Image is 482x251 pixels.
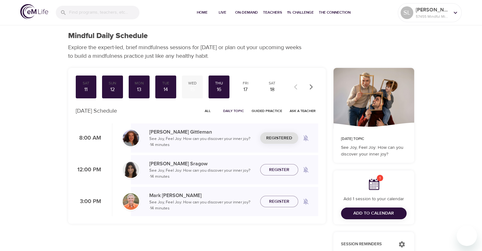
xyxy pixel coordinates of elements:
[269,198,289,206] span: Register
[341,136,407,142] p: [DATE] Topic
[223,108,244,114] span: Daily Topic
[20,4,48,19] img: logo
[221,106,247,116] button: Daily Topic
[319,9,350,16] span: The Connection
[131,81,147,86] div: Mon
[298,194,313,209] span: Remind me when a class goes live every Thursday at 3:00 PM
[238,86,254,93] div: 17
[149,168,255,180] p: See Joy, Feel Joy: How can you discover your inner joy? · 14 minutes
[341,144,407,158] p: See Joy, Feel Joy: How can you discover your inner joy?
[105,81,120,86] div: Sun
[131,86,147,93] div: 13
[298,130,313,146] span: Remind me when a class goes live every Thursday at 8:00 AM
[260,196,298,208] button: Register
[123,130,139,146] img: Cindy2%20031422%20blue%20filter%20hi-res.jpg
[298,162,313,177] span: Remind me when a class goes live every Thursday at 12:00 PM
[68,43,306,60] p: Explore the expert-led, brief mindfulness sessions for [DATE] or plan out your upcoming weeks to ...
[263,9,282,16] span: Teachers
[69,6,139,19] input: Find programs, teachers, etc...
[287,9,314,16] span: 1% Challenge
[149,199,255,212] p: See Joy, Feel Joy: How can you discover your inner joy? · 14 minutes
[416,6,449,14] p: [PERSON_NAME]
[341,196,407,202] p: Add 1 session to your calendar
[260,164,298,176] button: Register
[215,9,230,16] span: Live
[149,192,255,199] p: Mark [PERSON_NAME]
[290,108,316,114] span: Ask a Teacher
[123,193,139,210] img: Mark_Pirtle-min.jpg
[68,31,148,41] h1: Mindful Daily Schedule
[195,9,210,16] span: Home
[341,241,392,248] p: Session Reminders
[149,128,255,136] p: [PERSON_NAME] Gittleman
[235,9,258,16] span: On-Demand
[184,86,200,93] div: 15
[264,81,280,86] div: Sat
[105,86,120,93] div: 12
[264,86,280,93] div: 18
[78,86,94,93] div: 11
[198,106,218,116] button: All
[457,226,477,246] iframe: Button to launch messaging window
[353,209,394,217] span: Add to Calendar
[200,108,215,114] span: All
[76,166,101,174] p: 12:00 PM
[377,175,383,181] span: 1
[266,134,292,142] span: Registered
[341,208,407,219] button: Add to Calendar
[184,81,200,86] div: Wed
[149,136,255,148] p: See Joy, Feel Joy: How can you discover your inner joy? · 14 minutes
[76,197,101,206] p: 3:00 PM
[287,106,318,116] button: Ask a Teacher
[211,81,227,86] div: Thu
[260,132,298,144] button: Registered
[416,14,449,19] p: 57455 Mindful Minutes
[249,106,285,116] button: Guided Practice
[158,86,174,93] div: 14
[76,107,117,115] p: [DATE] Schedule
[401,6,413,19] div: SL
[149,160,255,168] p: [PERSON_NAME] Sragow
[76,134,101,142] p: 8:00 AM
[211,86,227,93] div: 16
[252,108,282,114] span: Guided Practice
[238,81,254,86] div: Fri
[123,162,139,178] img: Lara_Sragow-min.jpg
[158,81,174,86] div: Tue
[78,81,94,86] div: Sat
[269,166,289,174] span: Register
